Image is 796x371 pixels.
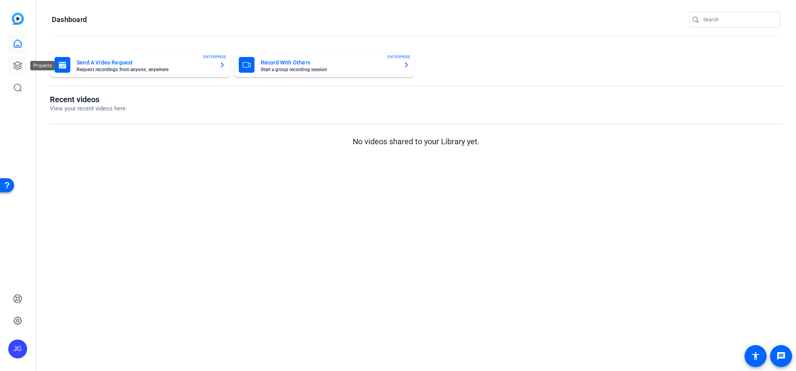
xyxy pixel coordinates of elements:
[77,58,213,67] mat-card-title: Send A Video Request
[751,351,760,361] mat-icon: accessibility
[77,67,213,72] mat-card-subtitle: Request recordings from anyone, anywhere
[12,13,24,25] img: blue-gradient.svg
[50,136,782,147] p: No videos shared to your Library yet.
[261,67,397,72] mat-card-subtitle: Start a group recording session
[50,104,126,113] p: View your recent videos here
[50,52,230,77] button: Send A Video RequestRequest recordings from anyone, anywhereENTERPRISE
[203,54,226,60] span: ENTERPRISE
[52,15,87,24] h1: Dashboard
[234,52,414,77] button: Record With OthersStart a group recording sessionENTERPRISE
[8,340,27,358] div: JG
[776,351,786,361] mat-icon: message
[388,54,410,60] span: ENTERPRISE
[261,58,397,67] mat-card-title: Record With Others
[30,61,55,70] div: Projects
[50,95,126,104] h1: Recent videos
[703,15,774,24] input: Search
